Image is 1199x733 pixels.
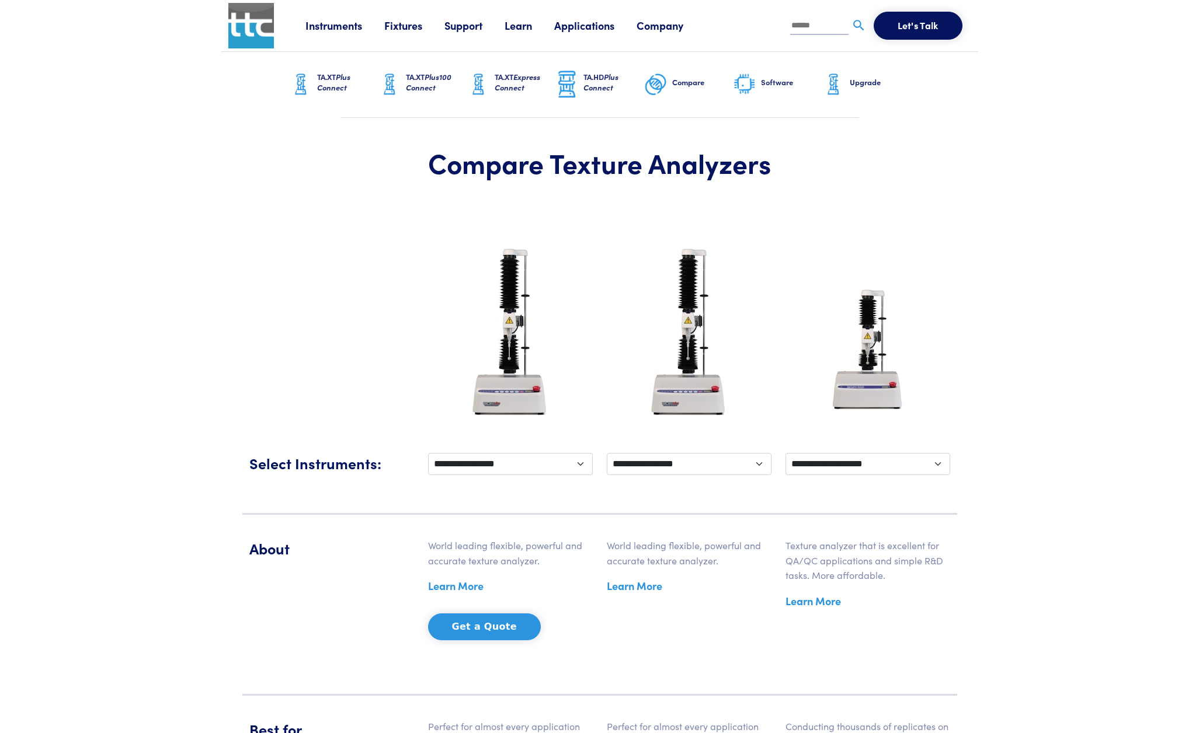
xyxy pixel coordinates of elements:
[644,52,733,117] a: Compare
[444,18,505,33] a: Support
[317,72,378,93] h6: TA.XT
[874,12,962,40] button: Let's Talk
[378,52,467,117] a: TA.XTPlus100 Connect
[249,538,414,559] h5: About
[786,538,950,583] p: Texture analyzer that is excellent for QA/QC applications and simple R&D tasks. More affordable.
[249,146,950,180] h1: Compare Texture Analyzers
[733,72,756,97] img: software-graphic.png
[607,538,771,568] p: World leading flexible, powerful and accurate texture analyzer.
[554,18,637,33] a: Applications
[555,69,579,100] img: ta-hd-graphic.png
[428,538,593,568] p: World leading flexible, powerful and accurate texture analyzer.
[733,52,822,117] a: Software
[406,72,467,93] h6: TA.XT
[467,52,555,117] a: TA.XTExpress Connect
[384,18,444,33] a: Fixtures
[583,72,644,93] h6: TA.HD
[228,3,274,48] img: ttc_logo_1x1_v1.0.png
[607,577,662,595] a: Learn More
[505,18,554,33] a: Learn
[378,70,401,99] img: ta-xt-graphic.png
[761,77,822,88] h6: Software
[786,592,841,610] a: Learn More
[289,52,378,117] a: TA.XTPlus Connect
[428,577,484,595] a: Learn More
[637,18,706,33] a: Company
[634,240,743,430] img: ta-xt-plus-analyzer.jpg
[672,77,733,88] h6: Compare
[406,71,451,93] span: Plus100 Connect
[456,240,565,430] img: ta-xt-plus-analyzer.jpg
[495,71,540,93] span: Express Connect
[467,70,490,99] img: ta-xt-graphic.png
[317,71,350,93] span: Plus Connect
[850,77,910,88] h6: Upgrade
[822,52,910,117] a: Upgrade
[644,70,668,99] img: compare-graphic.png
[822,70,845,99] img: ta-xt-graphic.png
[249,453,414,473] h5: Select Instruments:
[289,70,312,99] img: ta-xt-graphic.png
[555,52,644,117] a: TA.HDPlus Connect
[583,71,618,93] span: Plus Connect
[818,269,918,430] img: ta-xt-express-analyzer.jpg
[305,18,384,33] a: Instruments
[495,72,555,93] h6: TA.XT
[428,613,541,640] button: Get a Quote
